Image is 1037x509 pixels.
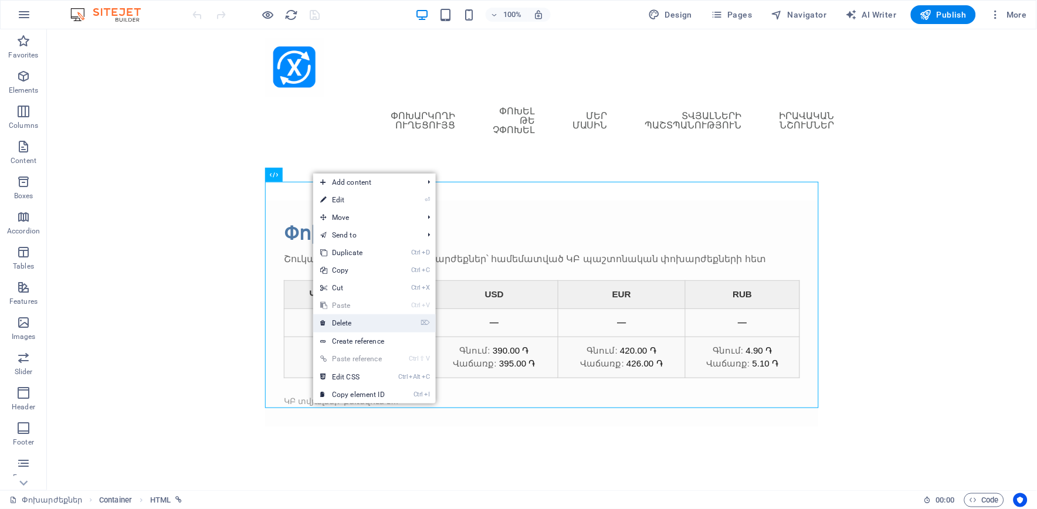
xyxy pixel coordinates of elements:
span: Code [970,493,999,507]
nav: breadcrumb [99,493,182,507]
i: V [422,301,430,309]
span: 00 00 [936,493,954,507]
a: CtrlCCopy [313,262,392,279]
button: Code [964,493,1004,507]
span: Pages [711,9,752,21]
p: Slider [15,367,33,376]
button: Usercentrics [1014,493,1028,507]
p: Content [11,156,36,165]
a: CtrlVPaste [313,297,392,314]
span: Navigator [771,9,827,21]
button: Navigator [767,5,832,24]
button: AI Writer [841,5,902,24]
h6: Session time [924,493,955,507]
img: Editor Logo [67,8,155,22]
i: C [422,266,430,274]
p: Elements [9,86,39,95]
button: Design [644,5,697,24]
i: V [426,355,430,362]
p: Header [12,402,35,412]
i: Ctrl [411,284,421,291]
span: : [944,496,946,504]
i: Ctrl [399,373,408,381]
p: Footer [13,437,34,447]
span: Move [313,209,418,226]
p: Forms [13,473,34,482]
a: CtrlXCut [313,279,392,297]
button: More [985,5,1032,24]
span: Publish [920,9,967,21]
button: Publish [911,5,976,24]
i: This element is linked [176,497,182,503]
i: I [424,391,430,398]
p: Favorites [8,50,38,60]
h6: 100% [503,8,522,22]
i: Ctrl [411,266,421,274]
a: Create reference [313,332,436,350]
span: More [990,9,1027,21]
p: Tables [13,262,34,271]
i: Alt [409,373,421,381]
span: Design [649,9,693,21]
a: ⌦Delete [313,314,392,332]
span: Click to select. Double-click to edit [150,493,171,507]
i: X [422,284,430,291]
a: CtrlAltCEdit CSS [313,368,392,386]
div: Design (Ctrl+Alt+Y) [644,5,697,24]
a: Send to [313,226,418,244]
span: Click to select. Double-click to edit [99,493,132,507]
i: D [422,249,430,256]
i: ⏎ [425,196,430,203]
a: ⏎Edit [313,191,392,209]
p: Accordion [7,226,40,236]
p: Features [9,297,38,306]
i: On resize automatically adjust zoom level to fit chosen device. [534,9,544,20]
a: Click to cancel selection. Double-click to open Pages [9,493,82,507]
button: reload [284,8,299,22]
i: Ctrl [409,355,419,362]
i: Ctrl [414,391,423,398]
i: Ctrl [411,301,421,309]
span: Add content [313,174,418,191]
button: Pages [706,5,757,24]
a: CtrlICopy element ID [313,386,392,403]
i: ⇧ [420,355,425,362]
span: AI Writer [846,9,897,21]
p: Columns [9,121,38,130]
i: ⌦ [421,319,430,327]
i: C [422,373,430,381]
i: Ctrl [411,249,421,256]
p: Boxes [14,191,33,201]
a: CtrlDDuplicate [313,244,392,262]
i: Reload page [285,8,299,22]
a: Ctrl⇧VPaste reference [313,350,392,368]
button: 100% [486,8,527,22]
button: Click here to leave preview mode and continue editing [261,8,275,22]
p: Images [12,332,36,341]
